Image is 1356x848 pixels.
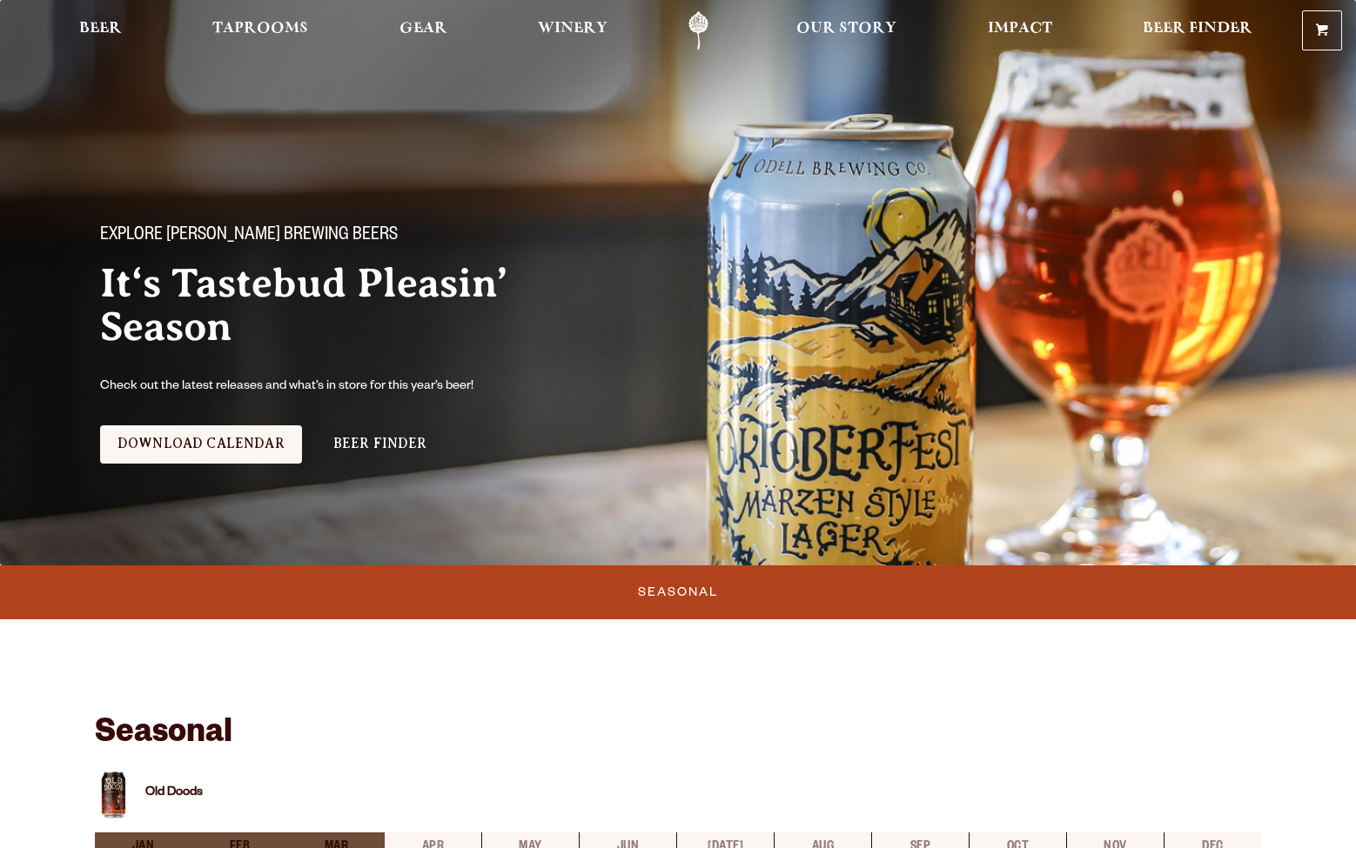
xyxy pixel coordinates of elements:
span: Gear [399,22,447,36]
p: Check out the latest releases and what’s in store for this year’s beer! [100,377,546,397]
span: Winery [538,22,608,36]
span: Impact [988,22,1052,36]
a: Impact [977,11,1064,50]
a: Odell Home [666,11,731,50]
img: Beer can for Old Doods [95,765,132,824]
a: Old Doods [145,786,203,800]
a: Beer [68,11,133,50]
a: Our Story [785,11,908,50]
span: Taprooms [212,22,308,36]
span: Explore [PERSON_NAME] Brewing Beers [100,225,398,248]
span: Beer Finder [1143,22,1252,36]
a: Gear [388,11,459,50]
a: Download Calendar [100,425,302,464]
a: Beer Finder [316,425,445,464]
span: Beer [79,22,122,36]
a: Taprooms [201,11,319,50]
h3: Seasonal [95,689,1261,765]
span: Our Story [796,22,896,36]
h2: It‘s Tastebud Pleasin’ Season [100,262,643,349]
a: Seasonal [631,572,725,612]
a: Winery [527,11,619,50]
a: Beer Finder [1131,11,1264,50]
